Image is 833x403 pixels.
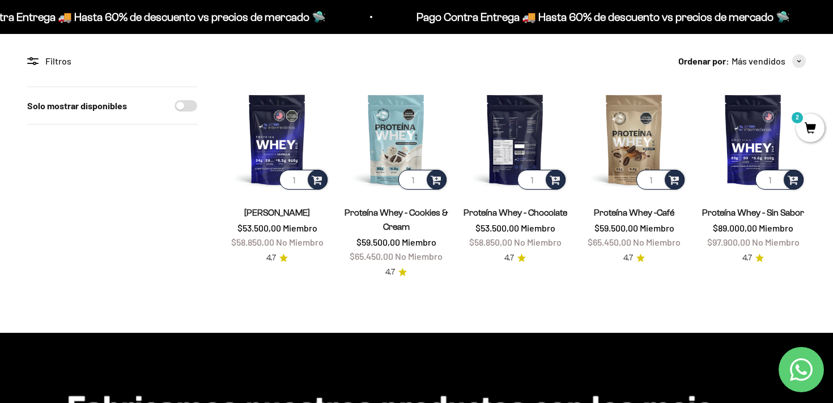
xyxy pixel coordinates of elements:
span: No Miembro [752,237,800,247]
span: 4.7 [623,252,633,264]
span: $65.450,00 [350,251,393,261]
span: Miembro [521,222,555,233]
span: No Miembro [395,251,443,261]
span: $53.500,00 [475,222,519,233]
span: Miembro [283,222,317,233]
a: 4.74.7 de 5.0 estrellas [504,252,526,264]
div: Filtros [27,54,197,68]
span: $53.500,00 [237,222,281,233]
label: Solo mostrar disponibles [27,98,127,113]
span: Más vendidos [732,54,785,68]
span: Ordenar por: [678,54,729,68]
a: Proteína Whey - Chocolate [464,208,567,217]
span: No Miembro [276,237,324,247]
a: 4.74.7 de 5.0 estrellas [742,252,764,264]
span: 4.7 [385,266,395,278]
span: 4.7 [504,252,514,264]
a: 2 [796,123,824,135]
a: Proteína Whey - Cookies & Cream [345,208,448,231]
span: No Miembro [633,237,681,247]
span: No Miembro [514,237,562,247]
p: Pago Contra Entrega 🚚 Hasta 60% de descuento vs precios de mercado 🛸 [101,8,475,26]
a: 4.74.7 de 5.0 estrellas [266,252,288,264]
span: Miembro [759,222,793,233]
a: [PERSON_NAME] [244,208,310,217]
a: 4.74.7 de 5.0 estrellas [623,252,645,264]
span: $59.500,00 [356,237,400,247]
img: Proteína Whey - Chocolate [462,87,568,192]
span: $89.000,00 [713,222,757,233]
span: 4.7 [742,252,752,264]
button: Más vendidos [732,54,806,68]
span: $65.450,00 [588,237,631,247]
span: $58.850,00 [231,237,274,247]
mark: 2 [790,111,804,125]
a: 4.74.7 de 5.0 estrellas [385,266,407,278]
span: $58.850,00 [469,237,512,247]
a: Proteína Whey - Sin Sabor [702,208,804,217]
span: $97.900,00 [707,237,750,247]
a: Proteína Whey -Café [594,208,674,217]
span: $59.500,00 [594,222,638,233]
span: Miembro [402,237,436,247]
span: 4.7 [266,252,276,264]
span: Miembro [640,222,674,233]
